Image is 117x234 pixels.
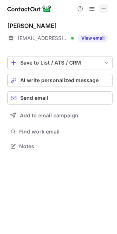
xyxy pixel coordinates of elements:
[7,127,113,137] button: Find work email
[7,91,113,105] button: Send email
[78,34,107,42] button: Reveal Button
[18,35,68,41] span: [EMAIL_ADDRESS][DOMAIN_NAME]
[19,143,110,150] span: Notes
[20,77,99,83] span: AI write personalized message
[19,128,110,135] span: Find work email
[7,56,113,69] button: save-profile-one-click
[7,74,113,87] button: AI write personalized message
[7,4,52,13] img: ContactOut v5.3.10
[7,109,113,122] button: Add to email campaign
[20,95,48,101] span: Send email
[7,141,113,151] button: Notes
[20,60,100,66] div: Save to List / ATS / CRM
[20,113,78,118] span: Add to email campaign
[7,22,57,29] div: [PERSON_NAME]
